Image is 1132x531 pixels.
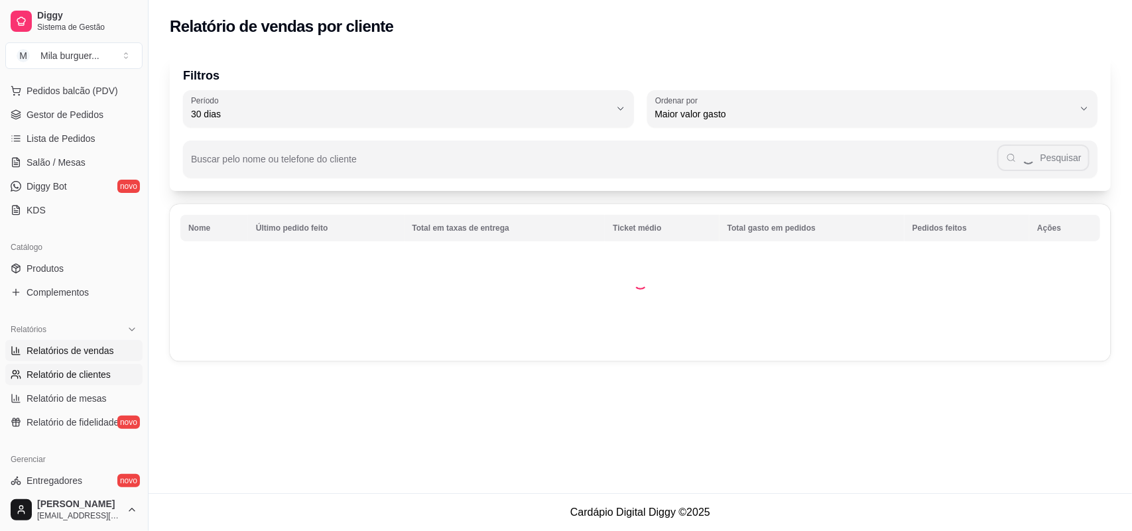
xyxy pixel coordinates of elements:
[5,258,143,279] a: Produtos
[5,104,143,125] a: Gestor de Pedidos
[27,84,118,97] span: Pedidos balcão (PDV)
[5,470,143,491] a: Entregadoresnovo
[27,156,86,169] span: Salão / Mesas
[27,262,64,275] span: Produtos
[5,237,143,258] div: Catálogo
[191,95,223,106] label: Período
[191,158,997,171] input: Buscar pelo nome ou telefone do cliente
[183,90,634,127] button: Período30 dias
[634,276,647,290] div: Loading
[27,392,107,405] span: Relatório de mesas
[5,282,143,303] a: Complementos
[5,494,143,526] button: [PERSON_NAME][EMAIL_ADDRESS][DOMAIN_NAME]
[40,49,99,62] div: Mila burguer ...
[27,416,119,429] span: Relatório de fidelidade
[5,412,143,433] a: Relatório de fidelidadenovo
[37,510,121,521] span: [EMAIL_ADDRESS][DOMAIN_NAME]
[5,128,143,149] a: Lista de Pedidos
[5,200,143,221] a: KDS
[37,22,137,32] span: Sistema de Gestão
[27,368,111,381] span: Relatório de clientes
[5,42,143,69] button: Select a team
[37,499,121,510] span: [PERSON_NAME]
[655,95,702,106] label: Ordenar por
[5,152,143,173] a: Salão / Mesas
[17,49,30,62] span: M
[5,176,143,197] a: Diggy Botnovo
[27,474,82,487] span: Entregadores
[27,180,67,193] span: Diggy Bot
[37,10,137,22] span: Diggy
[11,324,46,335] span: Relatórios
[27,132,95,145] span: Lista de Pedidos
[5,388,143,409] a: Relatório de mesas
[183,66,1098,85] p: Filtros
[27,108,103,121] span: Gestor de Pedidos
[5,340,143,361] a: Relatórios de vendas
[655,107,1074,121] span: Maior valor gasto
[170,16,394,37] h2: Relatório de vendas por cliente
[647,90,1098,127] button: Ordenar porMaior valor gasto
[5,364,143,385] a: Relatório de clientes
[149,493,1132,531] footer: Cardápio Digital Diggy © 2025
[27,344,114,357] span: Relatórios de vendas
[191,107,610,121] span: 30 dias
[5,5,143,37] a: DiggySistema de Gestão
[27,204,46,217] span: KDS
[5,449,143,470] div: Gerenciar
[5,80,143,101] button: Pedidos balcão (PDV)
[27,286,89,299] span: Complementos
